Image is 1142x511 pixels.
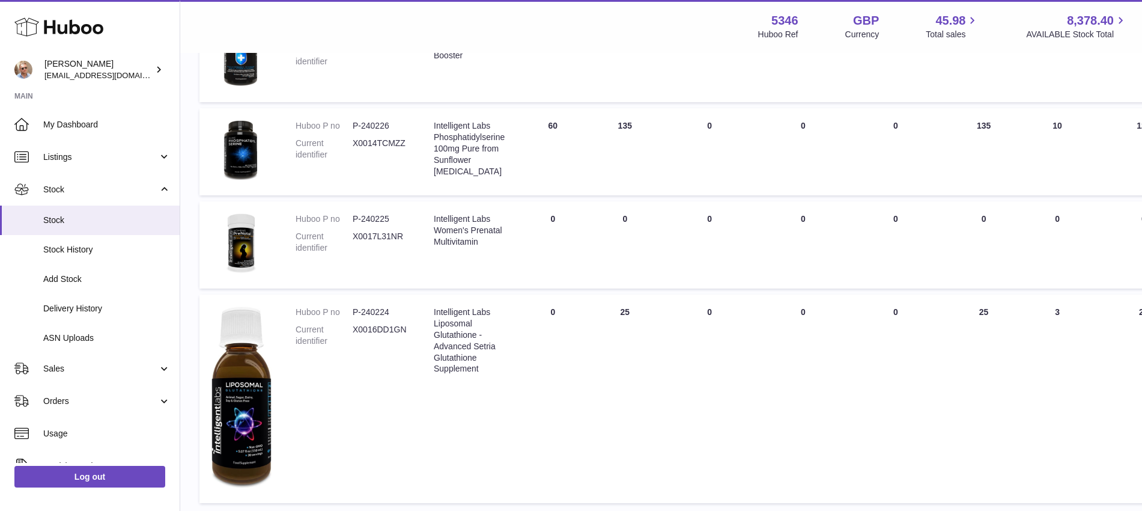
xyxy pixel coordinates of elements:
[353,44,410,67] dd: X001639PSV
[758,15,848,102] td: 0
[43,151,158,163] span: Listings
[43,215,171,226] span: Stock
[43,244,171,255] span: Stock History
[296,213,353,225] dt: Huboo P no
[211,27,272,87] img: product image
[589,201,661,289] td: 0
[14,466,165,488] a: Log out
[43,332,171,344] span: ASN Uploads
[758,108,848,195] td: 0
[517,201,589,289] td: 0
[758,295,848,503] td: 0
[296,231,353,254] dt: Current identifier
[943,295,1025,503] td: 25
[943,15,1025,102] td: 0
[296,307,353,318] dt: Huboo P no
[43,119,171,130] span: My Dashboard
[44,58,153,81] div: [PERSON_NAME]
[353,138,410,161] dd: X0014TCMZZ
[661,108,758,195] td: 0
[1067,13,1114,29] span: 8,378.40
[943,108,1025,195] td: 135
[43,303,171,314] span: Delivery History
[1025,295,1090,503] td: 3
[589,295,661,503] td: 25
[296,138,353,161] dt: Current identifier
[44,70,177,80] span: [EMAIL_ADDRESS][DOMAIN_NAME]
[1026,13,1128,40] a: 8,378.40 AVAILABLE Stock Total
[661,201,758,289] td: 0
[853,13,879,29] strong: GBP
[353,324,410,347] dd: X0016DD1GN
[943,201,1025,289] td: 0
[353,213,410,225] dd: P-240225
[661,295,758,503] td: 0
[661,15,758,102] td: 0
[434,213,505,248] div: Intelligent Labs Women's Prenatal Multivitamin
[43,363,158,375] span: Sales
[211,307,272,488] img: product image
[758,29,798,40] div: Huboo Ref
[211,120,272,180] img: product image
[296,120,353,132] dt: Huboo P no
[43,461,158,472] span: Invoicing and Payments
[43,274,171,285] span: Add Stock
[1025,108,1090,195] td: 10
[893,307,898,317] span: 0
[434,307,505,375] div: Intelligent Labs Liposomal Glutathione - Advanced Setria Glutathione Supplement
[1025,201,1090,289] td: 0
[1025,15,1090,102] td: 0
[296,44,353,67] dt: Current identifier
[589,108,661,195] td: 135
[893,121,898,130] span: 0
[926,29,979,40] span: Total sales
[893,214,898,224] span: 0
[771,13,798,29] strong: 5346
[353,307,410,318] dd: P-240224
[517,295,589,503] td: 0
[43,184,158,195] span: Stock
[43,428,171,439] span: Usage
[517,108,589,195] td: 60
[211,213,272,274] img: product image
[1026,29,1128,40] span: AVAILABLE Stock Total
[434,120,505,177] div: Intelligent Labs Phosphatidylserine 100mg Pure from Sunflower [MEDICAL_DATA]
[758,201,848,289] td: 0
[43,396,158,407] span: Orders
[589,15,661,102] td: 0
[14,61,32,79] img: support@radoneltd.co.uk
[926,13,979,40] a: 45.98 Total sales
[353,120,410,132] dd: P-240226
[935,13,965,29] span: 45.98
[517,15,589,102] td: 0
[353,231,410,254] dd: X0017L31NR
[296,324,353,347] dt: Current identifier
[845,29,879,40] div: Currency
